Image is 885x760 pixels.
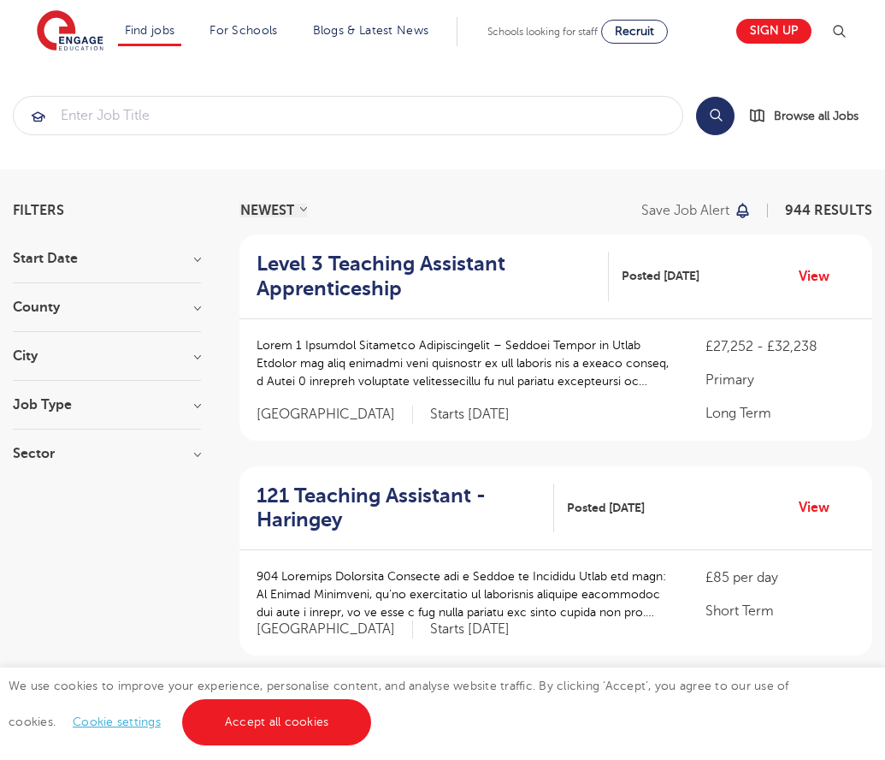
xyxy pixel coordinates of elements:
h3: County [13,300,201,314]
a: Sign up [736,19,811,44]
h2: 121 Teaching Assistant - Haringey [257,484,540,533]
p: Starts [DATE] [430,406,510,424]
h3: Start Date [13,252,201,265]
span: Filters [13,204,64,217]
img: Engage Education [37,10,103,53]
input: Submit [14,97,682,134]
p: Long Term [705,403,855,424]
span: 944 RESULTS [785,203,872,218]
p: Primary [705,370,855,390]
h3: Sector [13,447,201,460]
span: Schools looking for staff [487,26,598,38]
p: Short Term [705,601,855,621]
p: £85 per day [705,567,855,588]
a: For Schools [209,24,277,37]
div: Submit [13,96,683,135]
a: Cookie settings [73,715,161,728]
span: Posted [DATE] [567,499,645,517]
p: £27,252 - £32,238 [705,336,855,357]
a: Recruit [601,20,668,44]
a: Blogs & Latest News [313,24,429,37]
span: Posted [DATE] [622,267,699,285]
span: Browse all Jobs [774,106,858,126]
span: Recruit [615,25,654,38]
a: Level 3 Teaching Assistant Apprenticeship [257,252,609,301]
h3: City [13,349,201,363]
button: Search [696,97,735,135]
p: Save job alert [641,204,729,217]
p: 904 Loremips Dolorsita Consecte adi e Seddoe te Incididu Utlab etd magn: Al Enimad Minimveni, qu’... [257,567,671,621]
a: View [799,265,842,288]
a: Find jobs [125,24,175,37]
p: Starts [DATE] [430,620,510,638]
a: 121 Teaching Assistant - Haringey [257,484,554,533]
h3: Job Type [13,398,201,412]
span: [GEOGRAPHIC_DATA] [257,620,413,638]
button: Save job alert [641,204,752,217]
a: View [799,496,842,519]
span: We use cookies to improve your experience, personalise content, and analyse website traffic. By c... [9,680,789,728]
a: Accept all cookies [182,699,372,745]
a: Browse all Jobs [748,106,872,126]
h2: Level 3 Teaching Assistant Apprenticeship [257,252,595,301]
p: Lorem 1 Ipsumdol Sitametco Adipiscingelit – Seddoei Tempor in Utlab Etdolor mag aliq enimadmi ven... [257,336,671,390]
span: [GEOGRAPHIC_DATA] [257,406,413,424]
